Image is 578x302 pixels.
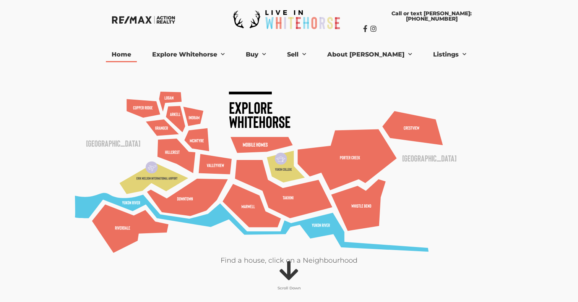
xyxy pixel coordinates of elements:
[146,47,231,62] a: Explore Whitehorse
[75,255,503,266] p: Find a house, click on a Neighbourhood
[427,47,472,62] a: Listings
[229,111,291,131] text: Whitehorse
[402,153,456,163] text: [GEOGRAPHIC_DATA]
[321,47,418,62] a: About [PERSON_NAME]
[240,47,272,62] a: Buy
[79,47,499,62] nav: Menu
[243,141,268,148] text: Mobile Homes
[106,47,137,62] a: Home
[371,11,492,21] span: Call or text [PERSON_NAME]: [PHONE_NUMBER]
[281,47,312,62] a: Sell
[363,7,500,25] a: Call or text [PERSON_NAME]: [PHONE_NUMBER]
[86,138,140,149] text: [GEOGRAPHIC_DATA]
[229,97,273,117] text: Explore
